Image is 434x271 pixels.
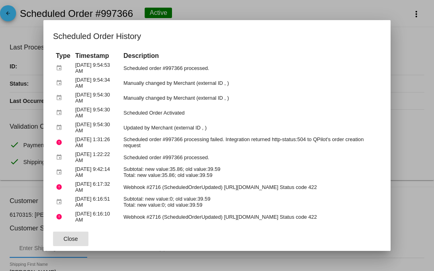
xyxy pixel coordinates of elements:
[121,225,380,239] td: Webhook #2716 (ScheduledOrderUpdated) [URL][DOMAIN_NAME] Status code 422
[63,236,78,242] span: Close
[56,181,66,193] mat-icon: error
[56,211,66,223] mat-icon: error
[73,180,121,194] td: [DATE] 6:17:32 AM
[56,121,66,134] mat-icon: event
[121,195,380,209] td: Subtotal: new value:0; old value:39.59 Total: new value:0; old value:39.59
[121,76,380,90] td: Manually changed by Merchant (external ID , )
[56,196,66,208] mat-icon: event
[56,151,66,164] mat-icon: event
[73,121,121,135] td: [DATE] 9:54:30 AM
[121,106,380,120] td: Scheduled Order Activated
[121,180,380,194] td: Webhook #2716 (ScheduledOrderUpdated) [URL][DOMAIN_NAME] Status code 422
[121,91,380,105] td: Manually changed by Merchant (external ID , )
[121,150,380,164] td: Scheduled order #997366 processed.
[73,150,121,164] td: [DATE] 1:22:22 AM
[121,121,380,135] td: Updated by Merchant (external ID , )
[56,107,66,119] mat-icon: event
[56,226,66,238] mat-icon: error
[73,91,121,105] td: [DATE] 9:54:30 AM
[53,30,381,43] h1: Scheduled Order History
[73,51,121,60] th: Timestamp
[73,76,121,90] td: [DATE] 9:54:34 AM
[121,61,380,75] td: Scheduled order #997366 processed.
[73,135,121,150] td: [DATE] 1:31:26 AM
[121,165,380,179] td: Subtotal: new value:35.86; old value:39.59 Total: new value:35.86; old value:39.59
[73,61,121,75] td: [DATE] 9:54:53 AM
[121,210,380,224] td: Webhook #2716 (ScheduledOrderUpdated) [URL][DOMAIN_NAME] Status code 422
[56,62,66,74] mat-icon: event
[56,77,66,89] mat-icon: event
[73,165,121,179] td: [DATE] 9:42:14 AM
[73,106,121,120] td: [DATE] 9:54:30 AM
[121,51,380,60] th: Description
[73,195,121,209] td: [DATE] 6:16:51 AM
[53,232,88,246] button: Close dialog
[56,136,66,149] mat-icon: error
[54,51,72,60] th: Type
[73,210,121,224] td: [DATE] 6:16:10 AM
[73,225,121,239] td: [DATE] 6:15:11 AM
[56,166,66,179] mat-icon: event
[56,92,66,104] mat-icon: event
[121,135,380,150] td: Scheduled order #997366 processing failed. Integration returned http-status:504 to QPilot's order...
